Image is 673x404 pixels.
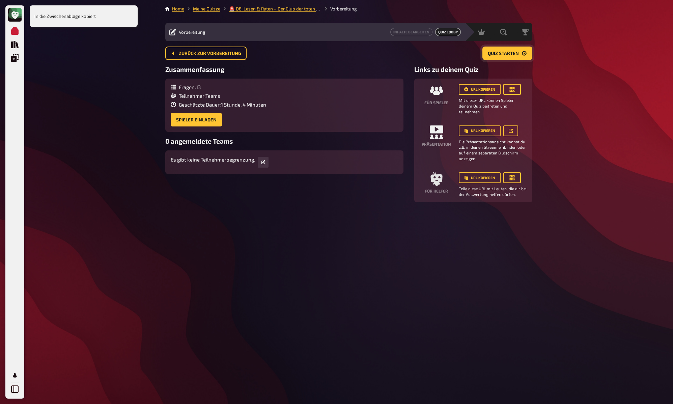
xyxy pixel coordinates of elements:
a: Meine Quizze [193,6,220,11]
li: Home [172,5,184,12]
span: Geschätzte Dauer : 1 Stunde, 4 Minuten [179,102,266,108]
button: Quiz starten [482,47,532,60]
a: Inhalte Bearbeiten [390,28,432,36]
button: URL kopieren [459,172,501,183]
a: Quiz Sammlung [8,38,22,51]
h3: Links zu deinem Quiz [414,65,532,73]
a: 🚨 DE: Lesen & Raten – Der Club der toten Quizzer [229,6,332,11]
button: Zurück zur Vorbereitung [165,47,247,60]
h4: Für Spieler [424,100,449,105]
h3: Zusammenfassung [165,65,403,73]
span: Teilnehmer : Teams [179,93,220,99]
li: Vorbereitung [321,5,357,12]
small: Mit dieser URL können Spieler deinem Quiz beitreten und teilnehmen. [459,97,527,114]
span: Quiz Lobby [435,28,461,36]
p: Es gibt keine Teilnehmerbegrenzung. [171,156,255,164]
a: Mein Konto [8,369,22,382]
a: Einblendungen [8,51,22,65]
a: Meine Quizze [8,24,22,38]
span: Zurück zur Vorbereitung [179,51,241,56]
a: Home [172,6,184,11]
h3: 0 angemeldete Teams [165,137,403,145]
button: URL kopieren [459,125,501,136]
small: Teile diese URL mit Leuten, die dir bei der Auswertung helfen dürfen. [459,186,527,197]
h4: Präsentation [422,142,451,146]
span: Vorbereitung [179,29,205,35]
button: Spieler einladen [171,113,222,126]
li: 🚨 DE: Lesen & Raten – Der Club der toten Quizzer [220,5,321,12]
button: URL kopieren [459,84,501,95]
div: In die Zwischenablage kopiert [30,5,138,27]
span: Quiz starten [488,51,519,56]
div: Fragen : 13 [171,84,266,90]
h4: Für Helfer [425,189,448,193]
small: Die Präsentationsansicht kannst du z.B. in deinen Stream einbinden oder auf einem separaten Bilds... [459,139,527,162]
li: Meine Quizze [184,5,220,12]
